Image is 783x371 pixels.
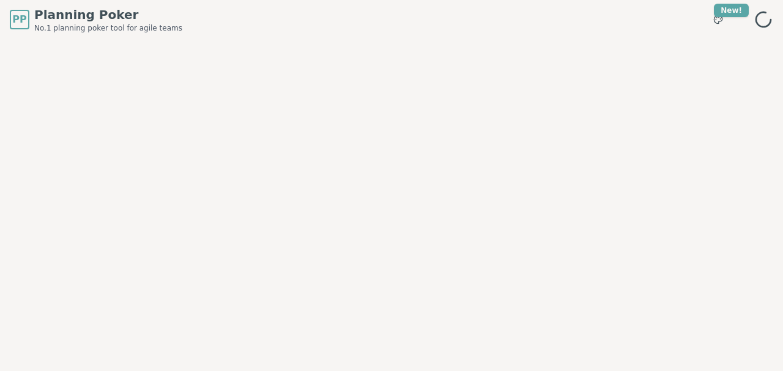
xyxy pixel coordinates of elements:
[10,6,182,33] a: PPPlanning PokerNo.1 planning poker tool for agile teams
[12,12,26,27] span: PP
[707,9,729,31] button: New!
[714,4,749,17] div: New!
[34,23,182,33] span: No.1 planning poker tool for agile teams
[34,6,182,23] span: Planning Poker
